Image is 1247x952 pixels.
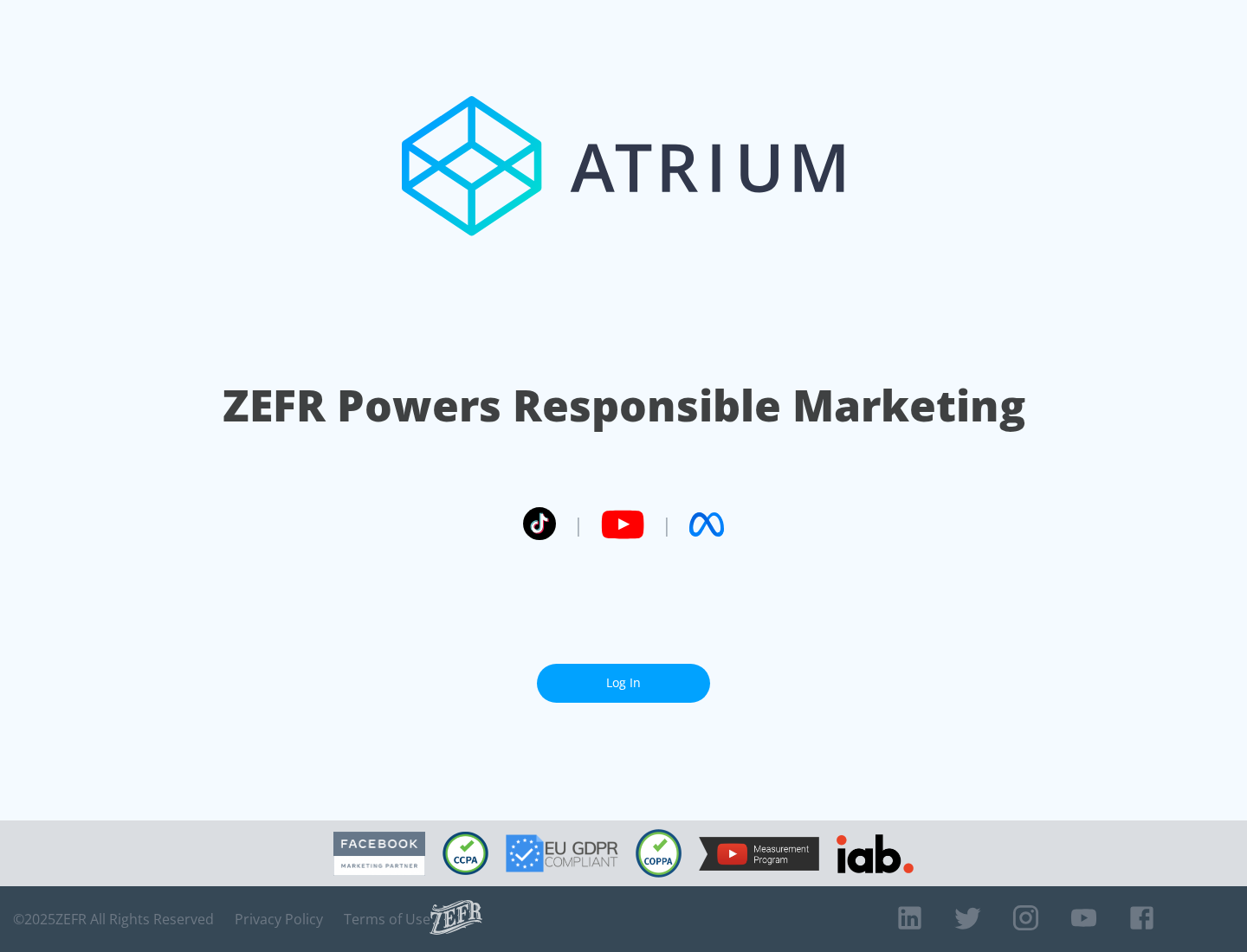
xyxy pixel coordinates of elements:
img: COPPA Compliant [636,829,682,878]
a: Terms of Use [344,910,430,928]
img: IAB [837,834,914,873]
a: Privacy Policy [235,910,323,928]
img: CCPA Compliant [443,832,488,875]
span: | [662,511,672,537]
span: © 2025 ZEFR All Rights Reserved [13,910,214,928]
img: YouTube Measurement Program [699,837,819,871]
h1: ZEFR Powers Responsible Marketing [223,376,1025,435]
span: | [573,511,584,537]
img: Facebook Marketing Partner [333,832,425,876]
img: GDPR Compliant [506,834,618,872]
a: Log In [537,664,710,703]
